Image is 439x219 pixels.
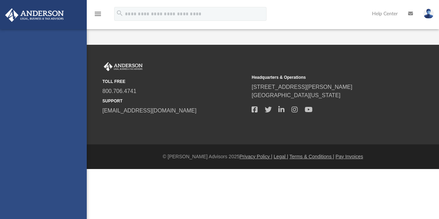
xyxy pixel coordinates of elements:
a: [GEOGRAPHIC_DATA][US_STATE] [252,92,340,98]
img: Anderson Advisors Platinum Portal [102,62,144,71]
i: search [116,9,124,17]
div: © [PERSON_NAME] Advisors 2025 [87,153,439,160]
a: Privacy Policy | [239,154,272,159]
a: 800.706.4741 [102,88,136,94]
img: Anderson Advisors Platinum Portal [3,8,66,22]
small: SUPPORT [102,98,247,104]
small: TOLL FREE [102,78,247,85]
a: [STREET_ADDRESS][PERSON_NAME] [252,84,352,90]
a: Pay Invoices [336,154,363,159]
small: Headquarters & Operations [252,74,396,81]
a: [EMAIL_ADDRESS][DOMAIN_NAME] [102,108,196,113]
img: User Pic [423,9,434,19]
a: Terms & Conditions | [289,154,334,159]
a: menu [94,13,102,18]
i: menu [94,10,102,18]
a: Legal | [274,154,288,159]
